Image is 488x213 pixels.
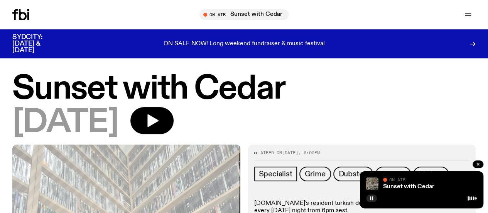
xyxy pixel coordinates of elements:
span: Grime [305,170,326,178]
a: Dubstep [333,167,373,181]
a: Sunset with Cedar [383,184,434,190]
a: Specialist [254,167,297,181]
span: Techno [419,170,443,178]
span: Specialist [259,170,292,178]
h1: Sunset with Cedar [12,73,476,105]
button: On AirSunset with Cedar [199,9,289,20]
span: Garage [381,170,405,178]
span: Dubstep [339,170,368,178]
a: Grime [299,167,331,181]
a: Techno [413,167,449,181]
span: Aired on [260,150,282,156]
span: [DATE] [12,107,118,138]
span: [DATE] [282,150,298,156]
a: Garage [375,167,411,181]
img: A corner shot of the fbi music library [366,177,378,190]
span: , 6:00pm [298,150,320,156]
h3: SYDCITY: [DATE] & [DATE] [12,34,62,54]
p: ON SALE NOW! Long weekend fundraiser & music festival [164,41,325,48]
span: On Air [389,177,405,182]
